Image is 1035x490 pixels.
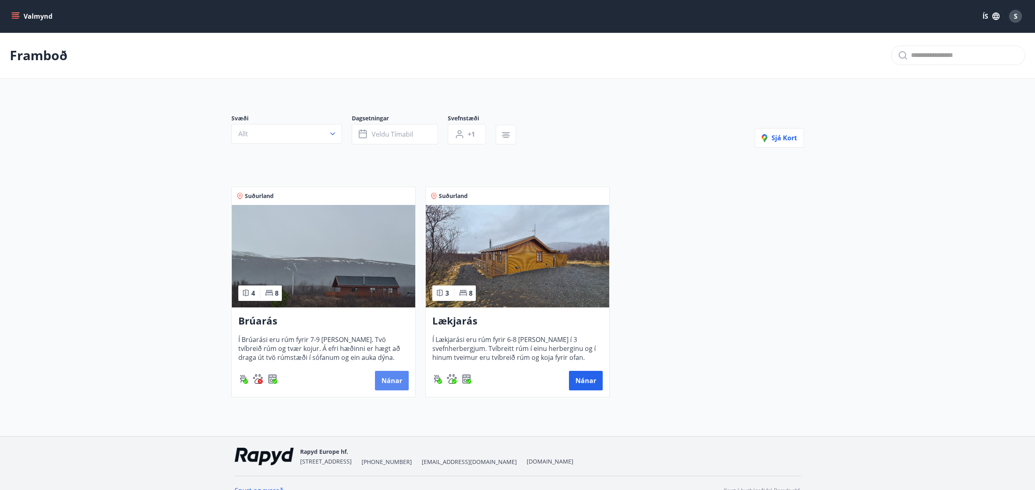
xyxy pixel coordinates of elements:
[235,448,294,465] img: ekj9gaOU4bjvQReEWNZ0zEMsCR0tgSDGv48UY51k.png
[238,374,248,384] div: Gasgrill
[462,374,471,384] img: 7hj2GulIrg6h11dFIpsIzg8Ak2vZaScVwTihwv8g.svg
[1006,7,1025,26] button: S
[268,374,277,384] img: 7hj2GulIrg6h11dFIpsIzg8Ak2vZaScVwTihwv8g.svg
[238,335,409,362] span: Í Brúarási eru rúm fyrir 7-9 [PERSON_NAME]. Tvö tvíbreið rúm og tvær kojur. Á efri hæðinni er hæg...
[527,457,573,465] a: [DOMAIN_NAME]
[978,9,1004,24] button: ÍS
[762,133,797,142] span: Sjá kort
[372,130,413,139] span: Veldu tímabil
[231,114,352,124] span: Svæði
[238,314,409,329] h3: Brúarás
[462,374,471,384] div: Uppþvottavél
[251,289,255,298] span: 4
[448,114,496,124] span: Svefnstæði
[300,457,352,465] span: [STREET_ADDRESS]
[245,192,274,200] span: Suðurland
[300,448,348,455] span: Rapyd Europe hf.
[238,129,248,138] span: Allt
[1014,12,1018,21] span: S
[755,128,804,148] button: Sjá kort
[10,46,68,64] p: Framboð
[432,374,442,384] img: ZXjrS3QKesehq6nQAPjaRuRTI364z8ohTALB4wBr.svg
[426,205,609,307] img: Paella dish
[445,289,449,298] span: 3
[352,114,448,124] span: Dagsetningar
[253,374,263,384] img: pxcaIm5dSOV3FS4whs1soiYWTwFQvksT25a9J10C.svg
[448,124,486,144] button: +1
[238,374,248,384] img: ZXjrS3QKesehq6nQAPjaRuRTI364z8ohTALB4wBr.svg
[569,371,603,390] button: Nánar
[447,374,457,384] img: pxcaIm5dSOV3FS4whs1soiYWTwFQvksT25a9J10C.svg
[231,124,342,144] button: Allt
[469,289,473,298] span: 8
[447,374,457,384] div: Gæludýr
[268,374,277,384] div: Uppþvottavél
[439,192,468,200] span: Suðurland
[232,205,415,307] img: Paella dish
[432,335,603,362] span: Í Lækjarási eru rúm fyrir 6-8 [PERSON_NAME] í 3 svefnherbergjum. Tvíbreitt rúm í einu herberginu ...
[352,124,438,144] button: Veldu tímabil
[10,9,56,24] button: menu
[375,371,409,390] button: Nánar
[432,374,442,384] div: Gasgrill
[275,289,279,298] span: 8
[422,458,517,466] span: [EMAIL_ADDRESS][DOMAIN_NAME]
[362,458,412,466] span: [PHONE_NUMBER]
[432,314,603,329] h3: Lækjarás
[468,130,475,139] span: +1
[253,374,263,384] div: Gæludýr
